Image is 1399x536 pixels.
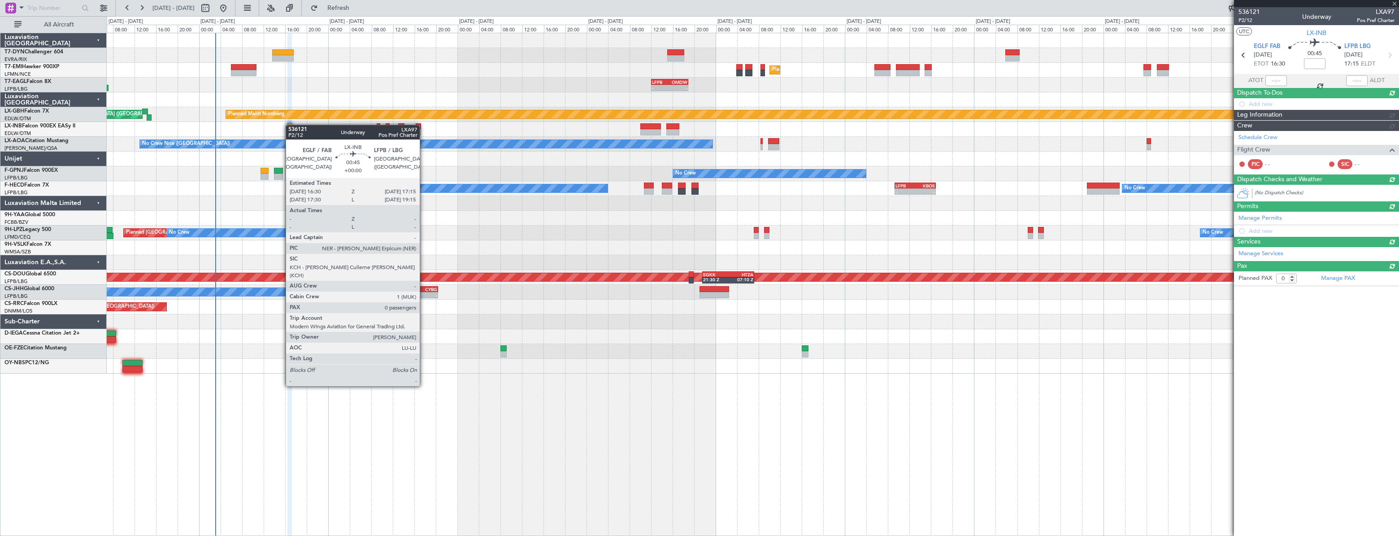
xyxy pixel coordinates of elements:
button: Refresh [306,1,360,15]
a: LX-INBFalcon 900EX EASy II [4,123,75,129]
span: CS-JHH [4,286,24,292]
div: 08:00 [1017,25,1039,33]
div: 20:00 [1082,25,1104,33]
div: No Crew [1203,226,1223,240]
span: T7-DYN [4,49,25,55]
div: 21:30 Z [703,277,728,282]
div: [DATE] - [DATE] [717,18,752,26]
div: 08:00 [242,25,264,33]
div: - [652,85,670,91]
div: 20:00 [695,25,716,33]
a: EVRA/RIX [4,56,27,63]
div: EGKK [703,272,728,277]
div: 08:00 [113,25,135,33]
div: 16:00 [1190,25,1211,33]
div: Underway [1302,12,1331,22]
div: Planned [GEOGRAPHIC_DATA] ([GEOGRAPHIC_DATA]) [126,226,253,240]
input: Trip Number [27,1,79,15]
a: LFPB/LBG [4,189,28,196]
div: AOG Maint Paris ([GEOGRAPHIC_DATA]) [295,167,390,180]
span: Pos Pref Charter [1357,17,1395,24]
div: 16:00 [802,25,824,33]
div: 08:00 [759,25,781,33]
a: T7-EMIHawker 900XP [4,64,59,70]
div: 04:00 [1125,25,1147,33]
span: OY-NBS [4,360,25,366]
a: CS-JHHGlobal 6000 [4,286,54,292]
span: [DATE] [1254,51,1272,60]
div: 16:00 [415,25,436,33]
a: F-HECDFalcon 7X [4,183,49,188]
a: LFPB/LBG [4,86,28,92]
a: CS-RRCFalcon 900LX [4,301,57,306]
div: 04:00 [996,25,1017,33]
a: 9H-VSLKFalcon 7X [4,242,51,247]
div: 20:00 [178,25,199,33]
span: ATOT [1248,76,1263,85]
span: ELDT [1361,60,1375,69]
div: 08:00 [372,25,393,33]
div: 16:00 [544,25,565,33]
span: Refresh [320,5,357,11]
span: ALDT [1370,76,1385,85]
div: No Crew Nice ([GEOGRAPHIC_DATA]) [142,137,230,151]
div: LFPB [403,287,420,292]
div: 00:00 [716,25,738,33]
a: 9H-YAAGlobal 5000 [4,212,55,218]
div: 00:00 [328,25,350,33]
div: LFPB [895,183,915,188]
span: T7-EMI [4,64,22,70]
span: ETOT [1254,60,1269,69]
span: P2/12 [1238,17,1260,24]
div: 00:00 [1233,25,1254,33]
span: 16:30 [1271,60,1285,69]
a: 9H-LPZLegacy 500 [4,227,51,232]
div: 04:00 [221,25,242,33]
a: LFMN/NCE [4,71,31,78]
div: 16:00 [1060,25,1082,33]
span: T7-EAGL [4,79,26,84]
div: 12:00 [393,25,415,33]
div: 20:00 [307,25,328,33]
div: 12:00 [522,25,544,33]
a: OE-FZECitation Mustang [4,345,67,351]
div: 00:00 [974,25,996,33]
a: CS-DOUGlobal 6500 [4,271,56,277]
span: 9H-YAA [4,212,25,218]
div: LFPB [336,183,361,188]
div: - [895,189,915,194]
div: HTZA [728,272,753,277]
div: 12:00 [1168,25,1190,33]
span: LXA97 [1357,7,1395,17]
span: CS-RRC [4,301,24,306]
div: Planned Maint [GEOGRAPHIC_DATA] ([GEOGRAPHIC_DATA]) [374,182,515,195]
button: All Aircraft [10,17,97,32]
div: 20:00 [953,25,974,33]
div: 20:00 [436,25,458,33]
div: - [420,292,437,298]
span: CS-DOU [4,271,26,277]
div: 12:00 [1039,25,1060,33]
a: LFMD/CEQ [4,234,30,240]
div: 00:00 [845,25,867,33]
div: Planned Maint Nurnberg [228,108,284,121]
div: CYBG [420,287,437,292]
div: 16:00 [931,25,953,33]
a: [PERSON_NAME]/QSA [4,145,57,152]
span: 17:15 [1344,60,1359,69]
div: 16:00 [285,25,307,33]
div: 04:00 [867,25,888,33]
div: [DATE] - [DATE] [330,18,364,26]
div: [DATE] - [DATE] [1105,18,1139,26]
div: No Crew [1125,182,1145,195]
a: T7-EAGLFalcon 8X [4,79,51,84]
span: [DATE] [1344,51,1363,60]
div: OMDW [669,79,687,85]
span: LX-INB [4,123,22,129]
div: 12:00 [781,25,802,33]
button: UTC [1236,27,1252,35]
a: LX-AOACitation Mustang [4,138,69,144]
div: KSEA [311,183,336,188]
div: 00:00 [199,25,221,33]
div: 08:00 [630,25,652,33]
